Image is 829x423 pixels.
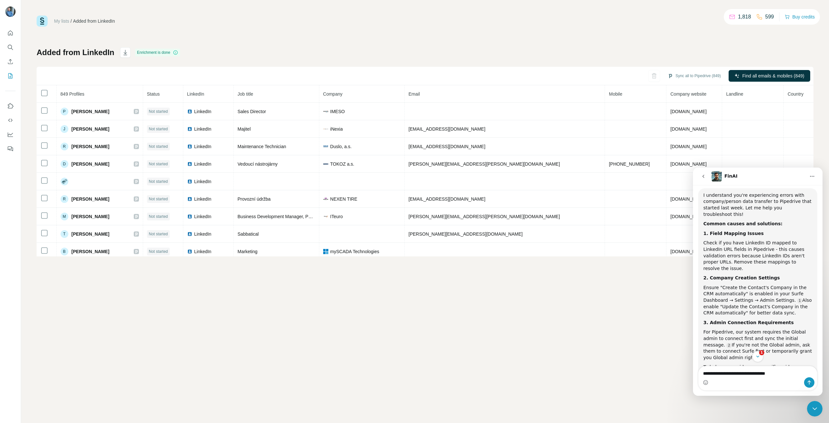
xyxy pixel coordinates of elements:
[609,161,650,167] span: [PHONE_NUMBER]
[409,214,560,219] span: [PERSON_NAME][EMAIL_ADDRESS][PERSON_NAME][DOMAIN_NAME]
[238,144,286,149] span: Maintenance Technician
[149,231,168,237] span: Not started
[409,196,485,202] span: [EMAIL_ADDRESS][DOMAIN_NAME]
[409,231,523,237] span: [PERSON_NAME][EMAIL_ADDRESS][DOMAIN_NAME]
[72,196,109,202] span: [PERSON_NAME]
[238,231,259,237] span: Sabbatical
[10,108,87,113] b: 2. Company Creation Settings
[238,109,266,114] span: Sales Director
[670,109,707,114] span: [DOMAIN_NAME]
[72,126,109,132] span: [PERSON_NAME]
[5,129,16,140] button: Dashboard
[149,196,168,202] span: Not started
[5,6,16,17] img: Avatar
[5,70,16,82] button: My lists
[187,214,192,219] img: LinkedIn logo
[323,109,328,114] img: company-logo
[61,213,68,220] div: M
[670,126,707,132] span: [DOMAIN_NAME]
[187,231,192,237] img: LinkedIn logo
[187,161,192,167] img: LinkedIn logo
[323,196,328,202] img: company-logo
[194,126,211,132] span: LinkedIn
[330,161,354,167] span: TOKOZ a.s.
[72,231,109,237] span: [PERSON_NAME]
[135,49,180,56] div: Enrichment is done
[238,126,251,132] span: Majitel
[194,161,211,167] span: LinkedIn
[187,126,192,132] img: LinkedIn logo
[5,21,124,255] div: I understand you're experiencing errors with company/person data transfer to Pipedrive that start...
[663,71,725,81] button: Sync all to Pipedrive (849)
[726,91,743,97] span: Landline
[10,117,119,149] div: Ensure "Create the Contact's Company in the CRM automatically" is enabled in your Surfe Dashboard...
[670,161,707,167] span: [DOMAIN_NAME]
[61,230,68,238] div: T
[72,108,109,115] span: [PERSON_NAME]
[71,18,72,24] li: /
[104,131,109,136] a: Source reference 10774217:
[194,108,211,115] span: LinkedIn
[6,199,124,210] textarea: Message…
[37,47,114,58] h1: Added from LinkedIn
[670,144,707,149] span: [DOMAIN_NAME]
[194,196,211,202] span: LinkedIn
[72,248,109,255] span: [PERSON_NAME]
[323,161,328,167] img: company-logo
[330,248,379,255] span: mySCADA Technologies
[238,161,278,167] span: Vedoucí nástrojárny
[323,126,328,132] img: company-logo
[61,91,85,97] span: 849 Profiles
[187,249,192,254] img: LinkedIn logo
[10,152,101,158] b: 3. Admin Connection Requirements
[5,21,124,269] div: FinAI says…
[194,231,211,237] span: LinkedIn
[670,214,707,219] span: [DOMAIN_NAME]
[807,401,823,417] iframe: Intercom live chat
[187,179,192,184] img: LinkedIn logo
[72,161,109,167] span: [PERSON_NAME]
[609,91,622,97] span: Mobile
[330,196,358,202] span: NEXEN TIRE
[409,161,560,167] span: [PERSON_NAME][EMAIL_ADDRESS][PERSON_NAME][DOMAIN_NAME]
[5,27,16,39] button: Quick start
[323,249,328,254] img: company-logo
[238,91,253,97] span: Job title
[5,41,16,53] button: Search
[409,126,485,132] span: [EMAIL_ADDRESS][DOMAIN_NAME]
[323,91,343,97] span: Company
[765,13,774,21] p: 599
[194,143,211,150] span: LinkedIn
[330,108,345,115] span: IMESO
[187,91,204,97] span: LinkedIn
[72,143,109,150] span: [PERSON_NAME]
[742,73,804,79] span: Find all emails & mobiles (849)
[149,109,168,114] span: Not started
[149,126,168,132] span: Not started
[409,144,485,149] span: [EMAIL_ADDRESS][DOMAIN_NAME]
[66,182,71,188] span: Scroll badge
[149,161,168,167] span: Not started
[147,91,160,97] span: Status
[149,179,168,184] span: Not started
[788,91,803,97] span: Country
[785,12,815,21] button: Buy credits
[194,213,211,220] span: LinkedIn
[323,214,328,219] img: company-logo
[10,161,119,193] div: For Pipedrive, our system requires the Global admin to connect first and sync the initial message...
[72,213,109,220] span: [PERSON_NAME]
[10,53,89,59] b: Common causes and solutions:
[330,143,352,150] span: Duslo, a.s.
[37,16,48,27] img: Surfe Logo
[10,25,119,50] div: I understand you're experiencing errors with company/person data transfer to Pipedrive that start...
[61,160,68,168] div: D
[194,178,211,185] span: LinkedIn
[670,91,706,97] span: Company website
[33,175,39,181] a: Source reference 10774290:
[670,196,707,202] span: [DOMAIN_NAME]
[5,56,16,67] button: Enrich CSV
[693,168,823,396] iframe: Intercom live chat
[238,214,358,219] span: Business Development Manager, Partner Channel Manager
[61,143,68,150] div: R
